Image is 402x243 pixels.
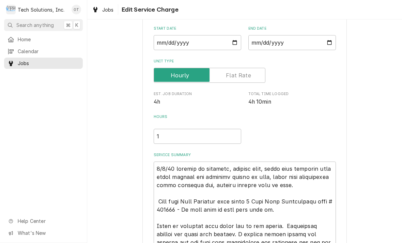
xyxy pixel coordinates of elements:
[248,26,336,50] div: End Date
[18,60,79,67] span: Jobs
[89,4,117,15] a: Jobs
[154,35,241,50] input: yyyy-mm-dd
[4,19,83,31] button: Search anything⌘K
[154,114,241,125] label: Hours
[18,48,79,55] span: Calendar
[4,58,83,69] a: Jobs
[18,217,79,225] span: Help Center
[72,5,81,14] div: OT
[154,26,241,50] div: Start Date
[154,98,160,105] span: 4h
[154,59,336,64] label: Unit Type
[102,6,114,13] span: Jobs
[16,21,54,29] span: Search anything
[154,91,241,106] div: Est. Job Duration
[154,91,241,97] span: Est. Job Duration
[248,91,336,97] span: Total Time Logged
[120,5,179,14] span: Edit Service Charge
[154,114,241,144] div: [object Object]
[248,98,271,105] span: 4h 10min
[75,21,78,29] span: K
[248,26,336,31] label: End Date
[6,5,16,14] div: Tech Solutions, Inc.'s Avatar
[18,229,79,237] span: What's New
[4,227,83,239] a: Go to What's New
[248,98,336,106] span: Total Time Logged
[4,215,83,227] a: Go to Help Center
[18,6,64,13] div: Tech Solutions, Inc.
[154,26,241,31] label: Start Date
[248,91,336,106] div: Total Time Logged
[18,36,79,43] span: Home
[72,5,81,14] div: Otis Tooley's Avatar
[248,35,336,50] input: yyyy-mm-dd
[154,98,241,106] span: Est. Job Duration
[154,59,336,83] div: Unit Type
[4,46,83,57] a: Calendar
[4,34,83,45] a: Home
[66,21,71,29] span: ⌘
[154,152,336,158] label: Service Summary
[6,5,16,14] div: T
